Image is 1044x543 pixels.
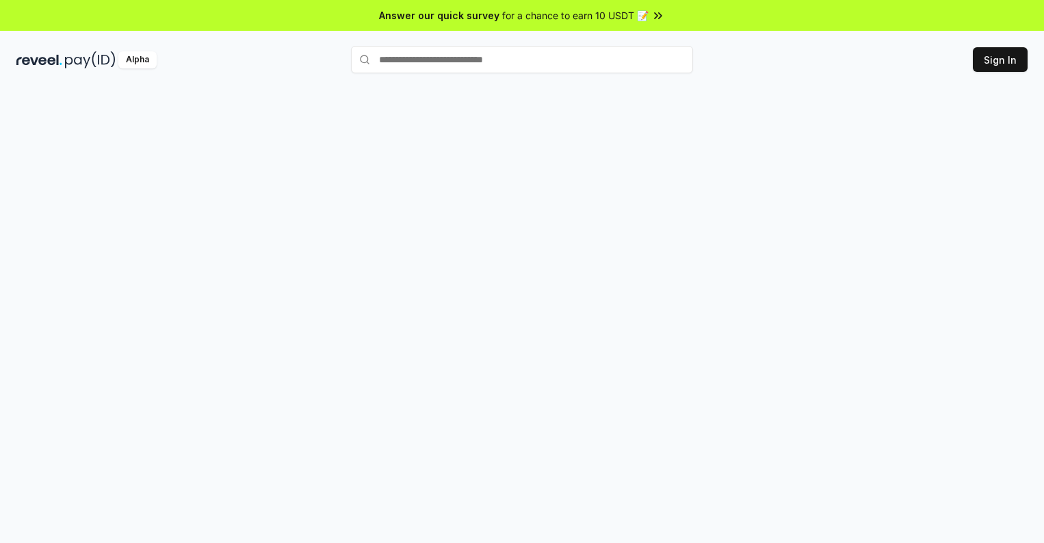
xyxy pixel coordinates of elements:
[502,8,649,23] span: for a chance to earn 10 USDT 📝
[379,8,499,23] span: Answer our quick survey
[973,47,1028,72] button: Sign In
[118,51,157,68] div: Alpha
[16,51,62,68] img: reveel_dark
[65,51,116,68] img: pay_id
